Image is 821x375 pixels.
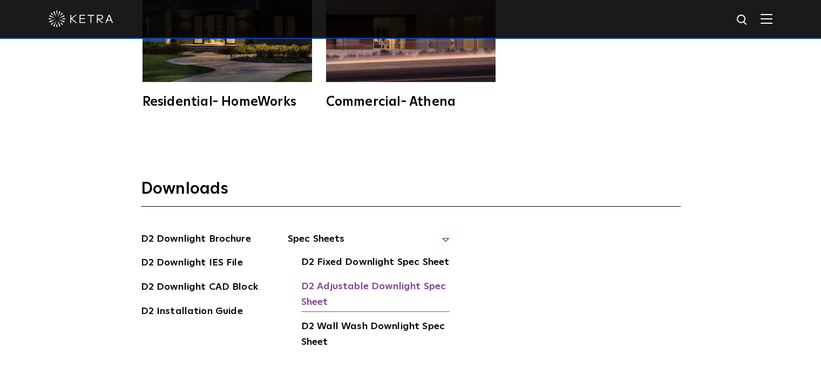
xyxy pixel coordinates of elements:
div: Commercial- Athena [326,96,496,108]
img: search icon [736,13,749,27]
a: D2 Adjustable Downlight Spec Sheet [301,279,450,312]
a: D2 Fixed Downlight Spec Sheet [301,255,449,272]
div: Residential- HomeWorks [143,96,312,108]
span: Spec Sheets [288,231,450,255]
a: D2 Wall Wash Downlight Spec Sheet [301,319,450,352]
h3: Downloads [141,179,681,207]
img: Hamburger%20Nav.svg [761,13,772,24]
a: D2 Downlight Brochure [141,231,251,249]
a: D2 Downlight CAD Block [141,279,258,297]
a: D2 Downlight IES File [141,255,243,272]
a: D2 Installation Guide [141,304,243,321]
img: ketra-logo-2019-white [49,11,113,27]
